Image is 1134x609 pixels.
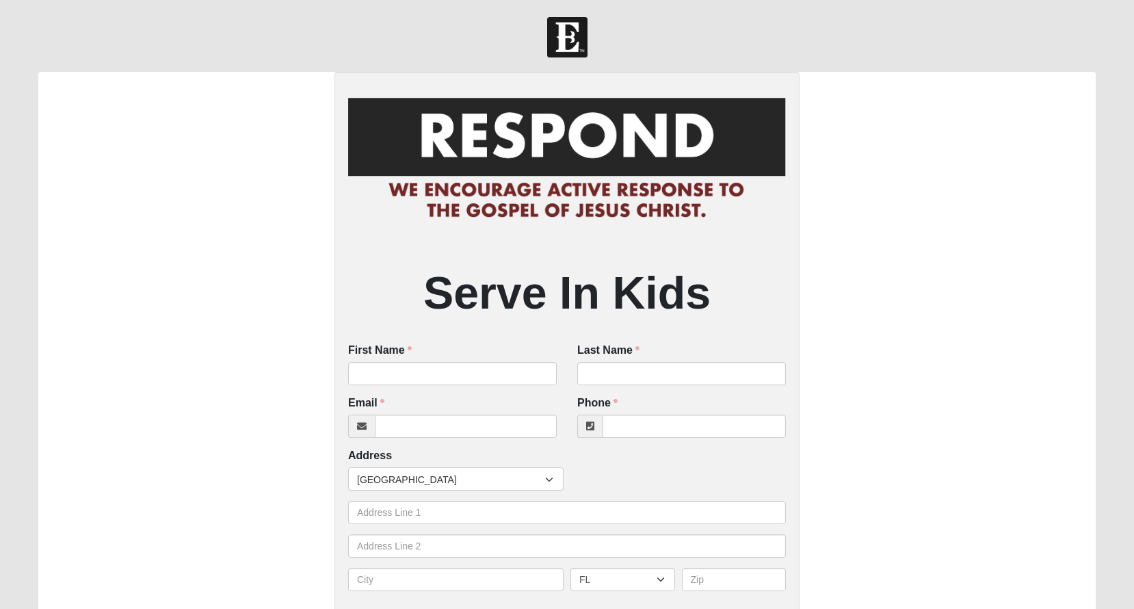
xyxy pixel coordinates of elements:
[348,501,786,524] input: Address Line 1
[357,468,545,491] span: [GEOGRAPHIC_DATA]
[577,343,639,359] label: Last Name
[348,266,786,321] h2: Serve In Kids
[577,396,618,411] label: Phone
[348,343,412,359] label: First Name
[348,448,392,464] label: Address
[348,534,786,558] input: Address Line 2
[348,396,384,411] label: Email
[348,568,564,591] input: City
[682,568,787,591] input: Zip
[547,17,588,57] img: Church of Eleven22 Logo
[348,86,786,232] img: RespondCardHeader.png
